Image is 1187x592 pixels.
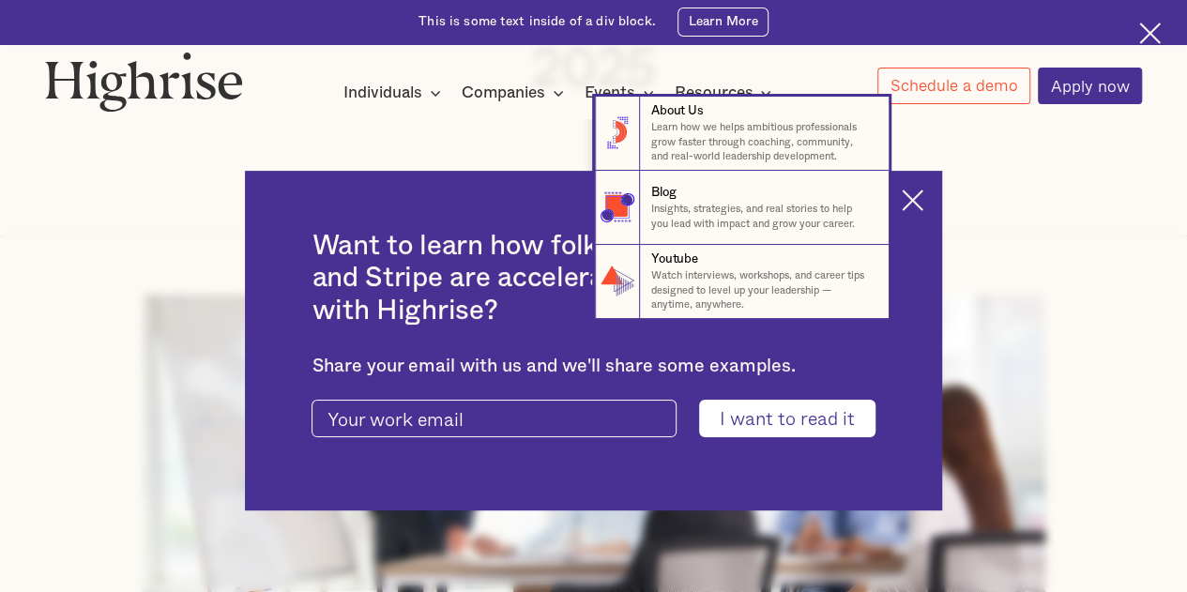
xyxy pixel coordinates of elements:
[699,400,875,436] input: I want to read it
[877,68,1030,104] a: Schedule a demo
[651,184,676,202] div: Blog
[585,82,660,104] div: Events
[674,82,777,104] div: Resources
[312,356,875,377] div: Share your email with us and we'll share some examples.
[45,52,243,112] img: Highrise logo
[462,82,545,104] div: Companies
[651,102,703,120] div: About Us
[1038,68,1142,104] a: Apply now
[418,13,656,31] div: This is some text inside of a div block.
[674,82,753,104] div: Resources
[651,120,874,163] p: Learn how we helps ambitious professionals grow faster through coaching, community, and real-worl...
[595,97,889,171] a: About UsLearn how we helps ambitious professionals grow faster through coaching, community, and r...
[651,202,874,231] p: Insights, strategies, and real stories to help you lead with impact and grow your career.
[585,82,635,104] div: Events
[462,82,570,104] div: Companies
[312,400,676,436] input: Your work email
[651,268,874,311] p: Watch interviews, workshops, and career tips designed to level up your leadership — anytime, anyw...
[343,82,422,104] div: Individuals
[677,8,769,37] a: Learn More
[595,171,889,245] a: BlogInsights, strategies, and real stories to help you lead with impact and grow your career.
[595,245,889,319] a: YoutubeWatch interviews, workshops, and career tips designed to level up your leadership — anytim...
[312,400,875,436] form: current-ascender-blog-article-modal-form
[1139,23,1161,44] img: Cross icon
[1,97,1186,319] nav: Resources
[651,250,697,268] div: Youtube
[343,82,447,104] div: Individuals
